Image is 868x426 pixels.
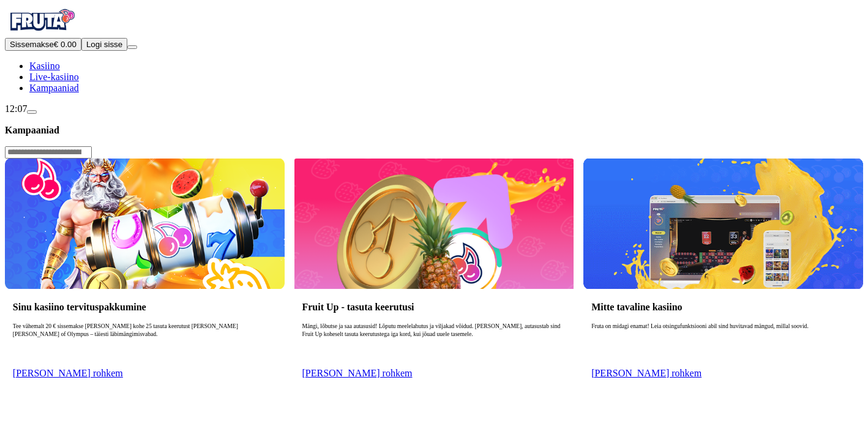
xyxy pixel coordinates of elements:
p: Tee vähemalt 20 € sissemakse [PERSON_NAME] kohe 25 tasuta keerutust [PERSON_NAME] [PERSON_NAME] o... [13,323,277,362]
h3: Mitte tavaline kasiino [591,301,855,313]
span: Logi sisse [86,40,122,49]
a: Kampaaniad [29,83,79,93]
a: Kasiino [29,61,60,71]
input: Search [5,146,92,159]
a: Live-kasiino [29,72,79,82]
span: Sissemakse [10,40,54,49]
img: Fruta [5,5,78,35]
p: Fruta on midagi enamat! Leia otsingufunktsiooni abil sind huvitavad mängud, millal soovid. [591,323,855,362]
a: Fruta [5,27,78,37]
button: Sissemakseplus icon€ 0.00 [5,38,81,51]
button: Logi sisse [81,38,127,51]
a: [PERSON_NAME] rohkem [591,368,702,378]
button: menu [127,45,137,49]
h3: Fruit Up - tasuta keerutusi [302,301,566,313]
h3: Kampaaniad [5,124,863,136]
p: Mängi, lõbutse ja saa autasusid! Lõputu meelelahutus ja viljakad võidud. [PERSON_NAME], autasusta... [302,323,566,362]
span: 12:07 [5,103,27,114]
a: [PERSON_NAME] rohkem [13,368,123,378]
button: live-chat [27,110,37,114]
a: [PERSON_NAME] rohkem [302,368,412,378]
h3: Sinu kasiino tervituspakkumine [13,301,277,313]
span: € 0.00 [54,40,77,49]
nav: Primary [5,5,863,94]
img: Sinu kasiino tervituspakkumine [5,159,285,289]
img: Mitte tavaline kasiino [583,159,863,289]
img: Fruit Up - tasuta keerutusi [294,159,574,289]
nav: Main menu [5,61,863,94]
